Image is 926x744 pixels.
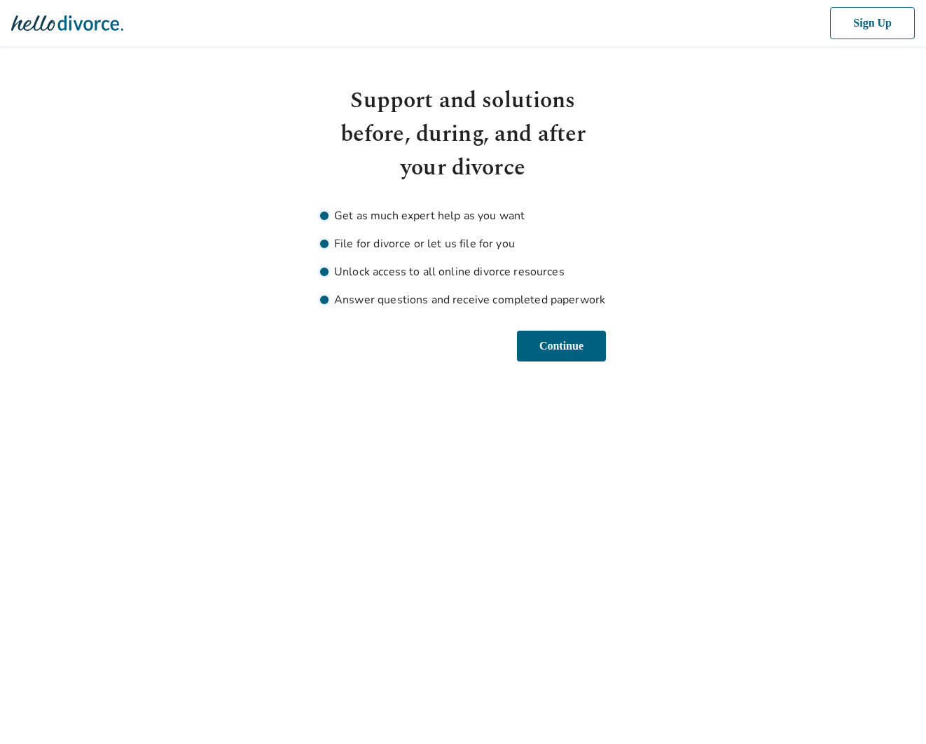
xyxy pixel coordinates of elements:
h1: Support and solutions before, during, and after your divorce [320,84,606,185]
li: Get as much expert help as you want [320,207,606,224]
li: Answer questions and receive completed paperwork [320,291,606,308]
img: Hello Divorce Logo [11,9,123,37]
li: Unlock access to all online divorce resources [320,263,606,280]
li: File for divorce or let us file for you [320,235,606,252]
button: Sign Up [827,7,915,39]
button: Continue [516,331,606,361]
